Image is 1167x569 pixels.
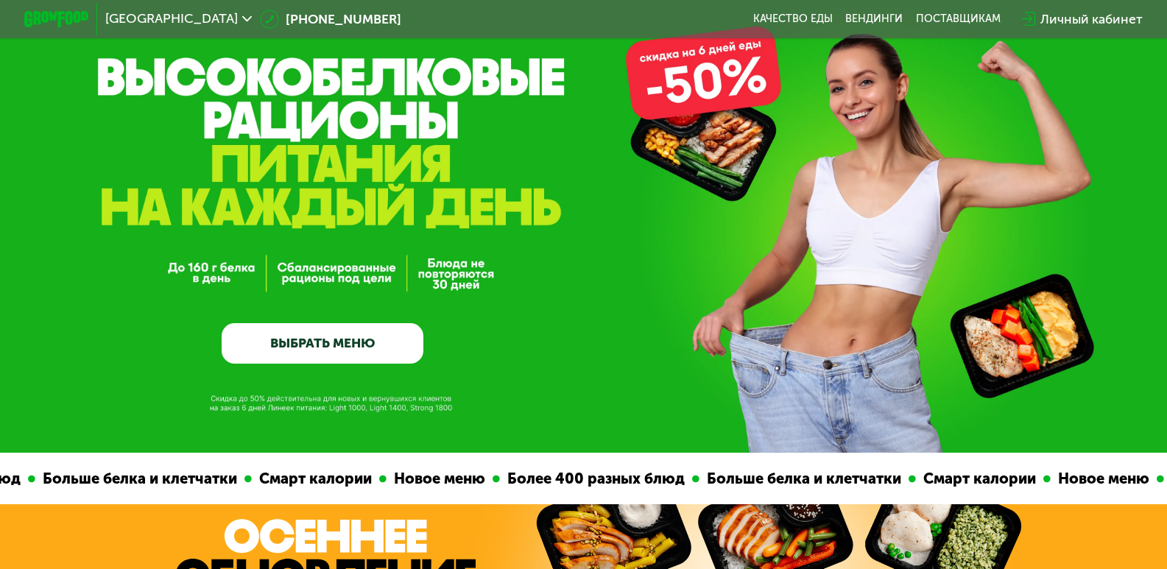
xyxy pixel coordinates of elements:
[845,13,903,26] a: Вендинги
[379,467,485,490] div: Новое меню
[222,323,423,364] a: ВЫБРАТЬ МЕНЮ
[909,467,1036,490] div: Смарт калории
[105,13,238,26] span: [GEOGRAPHIC_DATA]
[916,13,1001,26] div: поставщикам
[1040,10,1143,29] div: Личный кабинет
[493,467,685,490] div: Более 400 разных блюд
[28,467,237,490] div: Больше белка и клетчатки
[753,13,833,26] a: Качество еды
[244,467,372,490] div: Смарт калории
[260,10,401,29] a: [PHONE_NUMBER]
[1043,467,1149,490] div: Новое меню
[692,467,901,490] div: Больше белка и клетчатки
